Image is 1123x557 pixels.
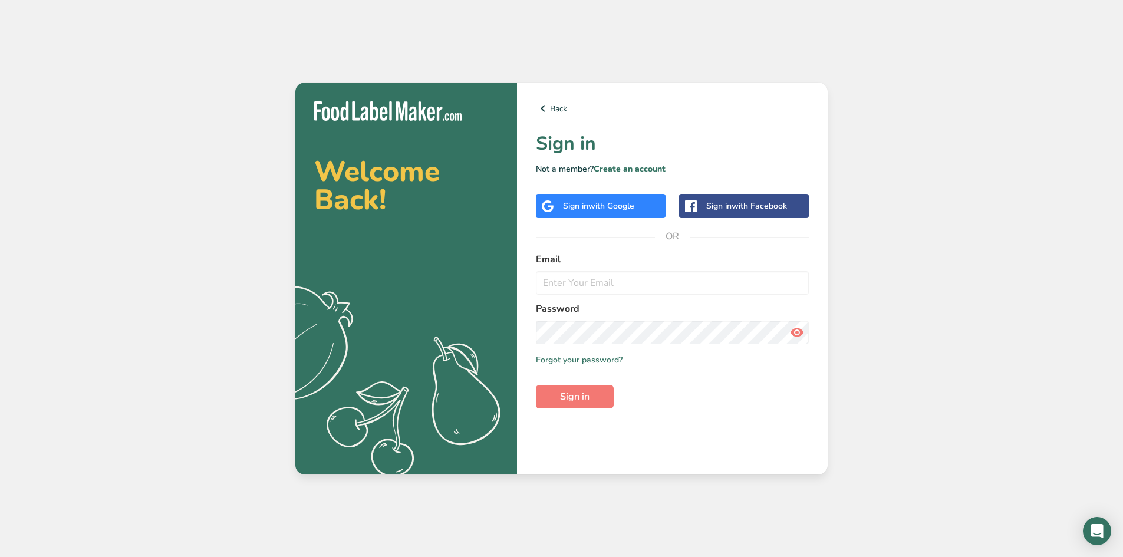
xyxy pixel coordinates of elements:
[536,271,809,295] input: Enter Your Email
[536,302,809,316] label: Password
[536,354,623,366] a: Forgot your password?
[314,101,462,121] img: Food Label Maker
[732,200,787,212] span: with Facebook
[588,200,634,212] span: with Google
[536,130,809,158] h1: Sign in
[536,101,809,116] a: Back
[560,390,590,404] span: Sign in
[536,385,614,408] button: Sign in
[594,163,666,174] a: Create an account
[563,200,634,212] div: Sign in
[536,252,809,266] label: Email
[314,157,498,214] h2: Welcome Back!
[1083,517,1111,545] div: Open Intercom Messenger
[655,219,690,254] span: OR
[536,163,809,175] p: Not a member?
[706,200,787,212] div: Sign in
